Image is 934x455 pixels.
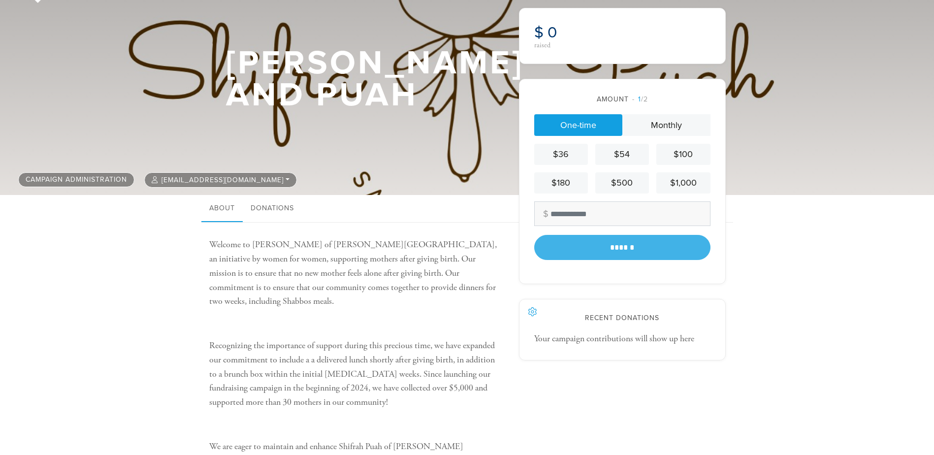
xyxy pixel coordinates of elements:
[226,47,524,111] h1: [PERSON_NAME] and Puah
[534,144,588,165] a: $36
[538,176,584,190] div: $180
[534,42,619,49] div: raised
[209,238,504,309] p: Welcome to [PERSON_NAME] of [PERSON_NAME][GEOGRAPHIC_DATA], an initiative by women for women, sup...
[209,339,504,410] p: Recognizing the importance of support during this precious time, we have expanded our commitment ...
[599,176,645,190] div: $500
[595,172,649,194] a: $500
[534,332,710,345] div: Your campaign contributions will show up here
[632,95,648,103] span: /2
[534,23,544,42] span: $
[656,144,710,165] a: $100
[534,114,622,136] a: One-time
[18,172,134,187] a: Campaign Administration
[599,148,645,161] div: $54
[201,195,243,223] a: About
[538,148,584,161] div: $36
[638,95,641,103] span: 1
[656,172,710,194] a: $1,000
[534,172,588,194] a: $180
[548,23,557,42] span: 0
[622,114,710,136] a: Monthly
[243,195,302,223] a: Donations
[595,144,649,165] a: $54
[660,148,706,161] div: $100
[534,94,710,104] div: Amount
[660,176,706,190] div: $1,000
[144,172,297,188] button: [EMAIL_ADDRESS][DOMAIN_NAME]
[534,314,710,323] h2: Recent Donations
